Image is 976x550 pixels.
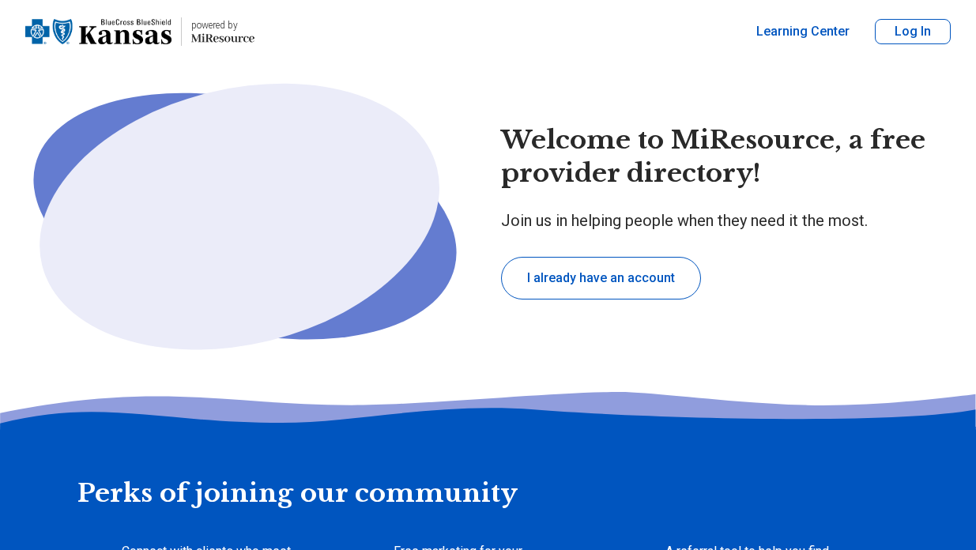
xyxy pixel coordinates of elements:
button: Log In [875,19,951,44]
p: powered by [191,19,254,32]
button: I already have an account [501,257,701,299]
h2: Perks of joining our community [77,427,899,510]
p: Join us in helping people when they need it the most. [501,209,969,232]
a: Learning Center [756,22,850,41]
h1: Welcome to MiResource, a free provider directory! [501,124,969,190]
a: Home page [25,6,254,57]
